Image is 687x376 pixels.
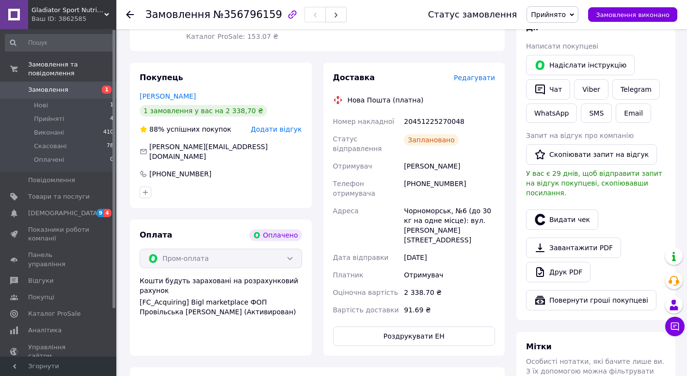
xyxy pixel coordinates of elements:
[140,105,267,117] div: 1 замовлення у вас на 2 338,70 ₴
[402,266,497,284] div: Отримувач
[333,180,375,197] span: Телефон отримувача
[28,251,90,268] span: Панель управління
[333,118,395,125] span: Номер накладної
[28,209,100,218] span: [DEMOGRAPHIC_DATA]
[616,103,651,123] button: Email
[140,230,172,239] span: Оплата
[404,134,459,146] div: Заплановано
[148,169,212,179] div: [PHONE_NUMBER]
[526,238,621,258] a: Завантажити PDF
[32,6,104,15] span: Gladiator Sport Nutrition
[526,290,656,310] button: Повернути гроші покупцеві
[34,101,48,110] span: Нові
[402,301,497,319] div: 91.69 ₴
[333,135,382,153] span: Статус відправлення
[110,155,113,164] span: 0
[186,33,278,40] span: Каталог ProSale: 153.07 ₴
[249,229,302,241] div: Оплачено
[149,143,268,160] span: [PERSON_NAME][EMAIL_ADDRESS][DOMAIN_NAME]
[140,124,231,134] div: успішних покупок
[526,132,634,139] span: Запит на відгук про компанію
[140,92,196,100] a: [PERSON_NAME]
[454,74,495,82] span: Редагувати
[588,7,677,22] button: Замовлення виконано
[333,326,495,346] button: Роздрукувати ЕН
[526,170,662,197] span: У вас є 29 днів, щоб відправити запит на відгук покупцеві, скопіювавши посилання.
[596,11,670,18] span: Замовлення виконано
[213,9,282,20] span: №356796159
[110,115,113,123] span: 4
[345,95,426,105] div: Нова Пошта (платна)
[581,103,612,123] button: SMS
[402,202,497,249] div: Чорноморськ, №6 (до 30 кг на одне місце): вул. [PERSON_NAME][STREET_ADDRESS]
[28,225,90,243] span: Показники роботи компанії
[140,297,302,317] div: [FC_Acquiring] Bigl marketplace ФОП Провільська [PERSON_NAME] (Активирован)
[333,207,359,215] span: Адреса
[28,309,80,318] span: Каталог ProSale
[402,175,497,202] div: [PHONE_NUMBER]
[333,162,372,170] span: Отримувач
[526,209,598,230] button: Видати чек
[34,142,67,151] span: Скасовані
[102,85,112,94] span: 1
[28,176,75,185] span: Повідомлення
[145,9,210,20] span: Замовлення
[140,276,302,317] div: Кошти будуть зараховані на розрахунковий рахунок
[28,343,90,360] span: Управління сайтом
[402,284,497,301] div: 2 338.70 ₴
[140,73,183,82] span: Покупець
[251,125,302,133] span: Додати відгук
[28,293,54,302] span: Покупці
[34,155,64,164] span: Оплачені
[126,10,134,19] div: Повернутися назад
[28,326,62,335] span: Аналітика
[333,73,375,82] span: Доставка
[526,103,577,123] a: WhatsApp
[34,115,64,123] span: Прийняті
[531,11,566,18] span: Прийнято
[28,192,90,201] span: Товари та послуги
[402,249,497,266] div: [DATE]
[333,289,398,296] span: Оціночна вартість
[103,128,113,137] span: 410
[526,144,657,165] button: Скопіювати запит на відгук
[333,306,399,314] span: Вартість доставки
[107,142,113,151] span: 78
[526,79,570,100] button: Чат
[333,271,364,279] span: Платник
[526,55,635,75] button: Надіслати інструкцію
[574,79,608,100] a: Viber
[402,157,497,175] div: [PERSON_NAME]
[526,262,591,282] a: Друк PDF
[28,85,68,94] span: Замовлення
[96,209,104,217] span: 9
[34,128,64,137] span: Виконані
[104,209,112,217] span: 4
[612,79,660,100] a: Telegram
[665,317,685,336] button: Чат з покупцем
[428,10,517,19] div: Статус замовлення
[149,125,164,133] span: 88%
[526,342,552,351] span: Мітки
[5,34,114,51] input: Пошук
[110,101,113,110] span: 1
[526,42,598,50] span: Написати покупцеві
[32,15,116,23] div: Ваш ID: 3862585
[28,276,53,285] span: Відгуки
[333,254,389,261] span: Дата відправки
[402,113,497,130] div: 20451225270048
[28,60,116,78] span: Замовлення та повідомлення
